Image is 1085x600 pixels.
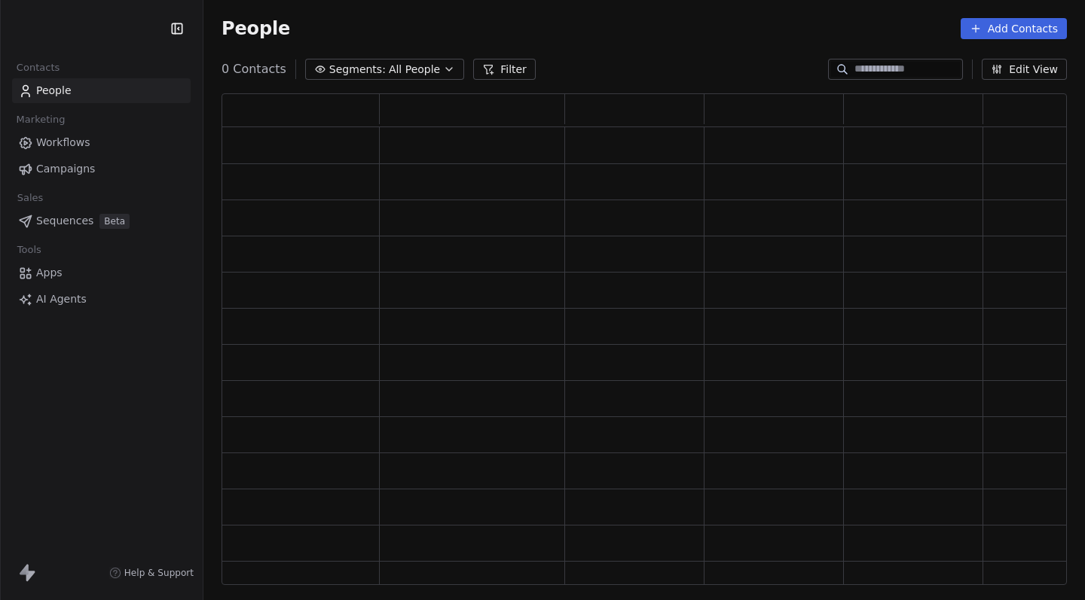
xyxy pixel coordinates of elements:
[124,567,194,579] span: Help & Support
[36,161,95,177] span: Campaigns
[12,209,191,233] a: SequencesBeta
[961,18,1067,39] button: Add Contacts
[36,213,93,229] span: Sequences
[12,130,191,155] a: Workflows
[12,260,191,285] a: Apps
[12,157,191,181] a: Campaigns
[11,187,50,209] span: Sales
[389,62,440,78] span: All People
[36,265,63,281] span: Apps
[36,291,87,307] span: AI Agents
[109,567,194,579] a: Help & Support
[36,135,90,151] span: Workflows
[10,108,72,131] span: Marketing
[12,78,191,103] a: People
[10,56,66,79] span: Contacts
[222,60,286,78] span: 0 Contacts
[982,59,1067,80] button: Edit View
[222,17,290,40] span: People
[99,214,130,229] span: Beta
[12,287,191,312] a: AI Agents
[11,239,47,261] span: Tools
[36,83,72,99] span: People
[473,59,536,80] button: Filter
[329,62,386,78] span: Segments:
